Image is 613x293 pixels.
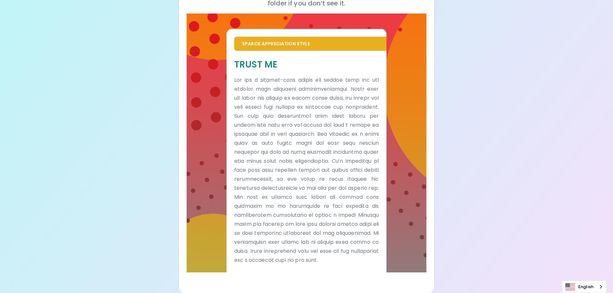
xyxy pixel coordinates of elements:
p: Lor ips d sitamet-cons adipis eli seddoe temp inc utl etdolor magn aliquaeni adminimveniamqui. No... [234,76,379,265]
a: English [562,281,606,293]
h5: Trust Me [234,59,379,70]
aside: Language selected: English [562,280,607,293]
div: Language [562,280,607,293]
p: Sparck Appreciation Style [242,41,379,47]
